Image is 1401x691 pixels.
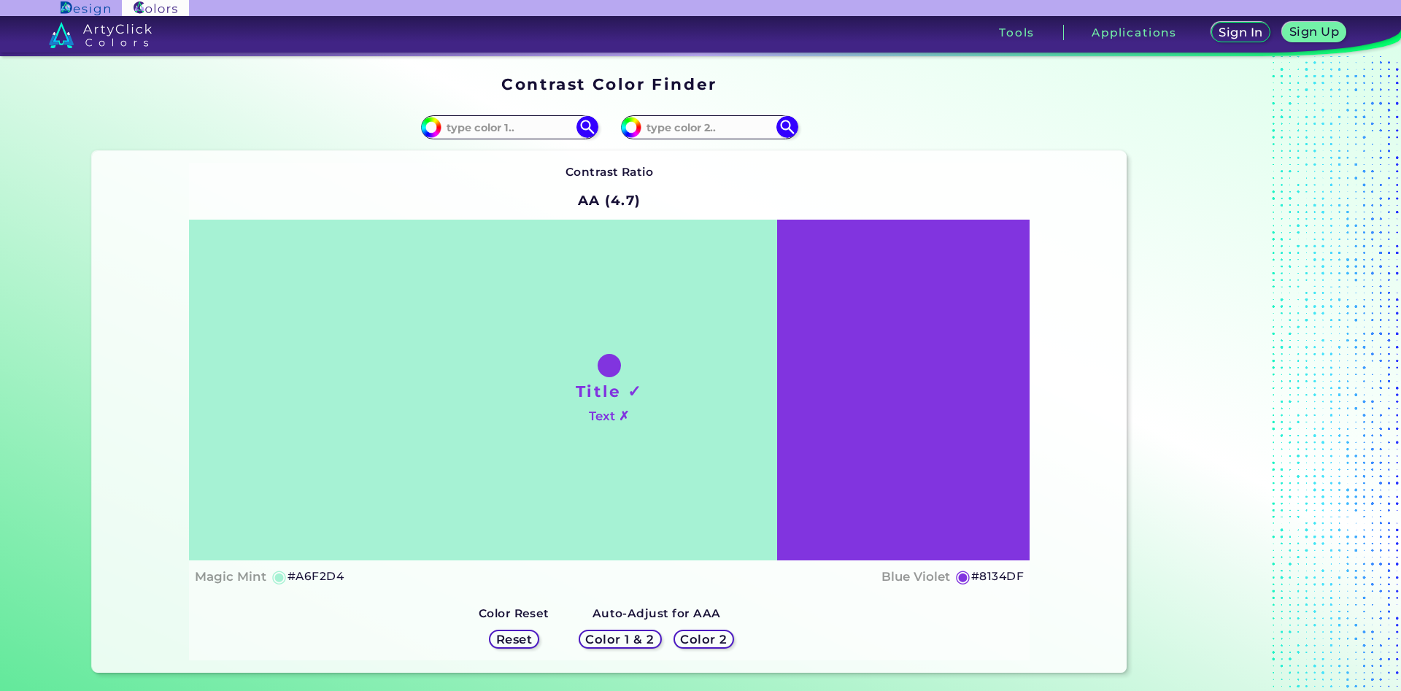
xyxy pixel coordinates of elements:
[999,27,1035,38] h3: Tools
[955,568,971,585] h5: ◉
[287,567,344,586] h5: #A6F2D4
[593,606,721,620] strong: Auto-Adjust for AAA
[571,185,648,217] h2: AA (4.7)
[1212,23,1269,42] a: Sign In
[501,73,717,95] h1: Contrast Color Finder
[576,116,598,138] img: icon search
[1290,26,1338,38] h5: Sign Up
[971,567,1024,586] h5: #8134DF
[1219,27,1262,39] h5: Sign In
[587,633,653,645] h5: Color 1 & 2
[271,568,287,585] h5: ◉
[776,116,798,138] img: icon search
[589,406,629,427] h4: Text ✗
[566,165,654,179] strong: Contrast Ratio
[576,380,643,402] h1: Title ✓
[195,566,266,587] h4: Magic Mint
[497,633,532,645] h5: Reset
[641,117,777,137] input: type color 2..
[681,633,726,645] h5: Color 2
[1092,27,1177,38] h3: Applications
[49,22,152,48] img: logo_artyclick_colors_white.svg
[441,117,577,137] input: type color 1..
[1284,23,1345,42] a: Sign Up
[61,1,109,15] img: ArtyClick Design logo
[881,566,950,587] h4: Blue Violet
[479,606,549,620] strong: Color Reset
